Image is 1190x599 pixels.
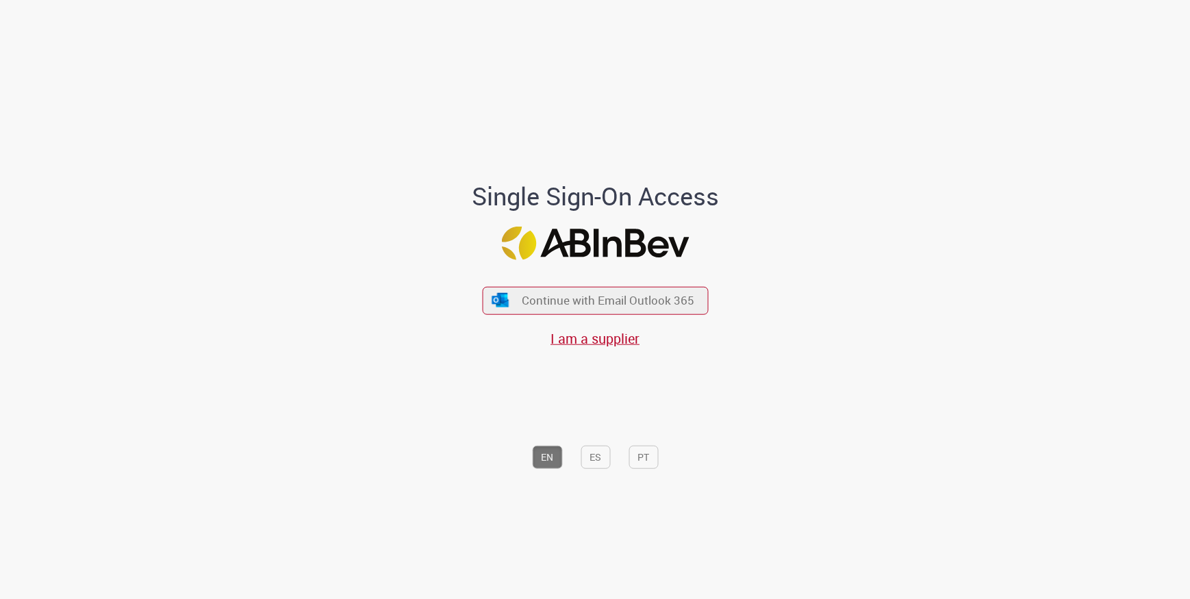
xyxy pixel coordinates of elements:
button: ícone Azure/Microsoft 360 Continue with Email Outlook 365 [482,286,708,314]
a: I am a supplier [550,329,640,347]
img: ícone Azure/Microsoft 360 [491,293,510,307]
button: EN [532,446,562,469]
img: Logo ABInBev [501,227,689,260]
button: ES [581,446,610,469]
span: Continue with Email Outlook 365 [522,292,694,308]
h1: Single Sign-On Access [405,183,785,210]
button: PT [629,446,658,469]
